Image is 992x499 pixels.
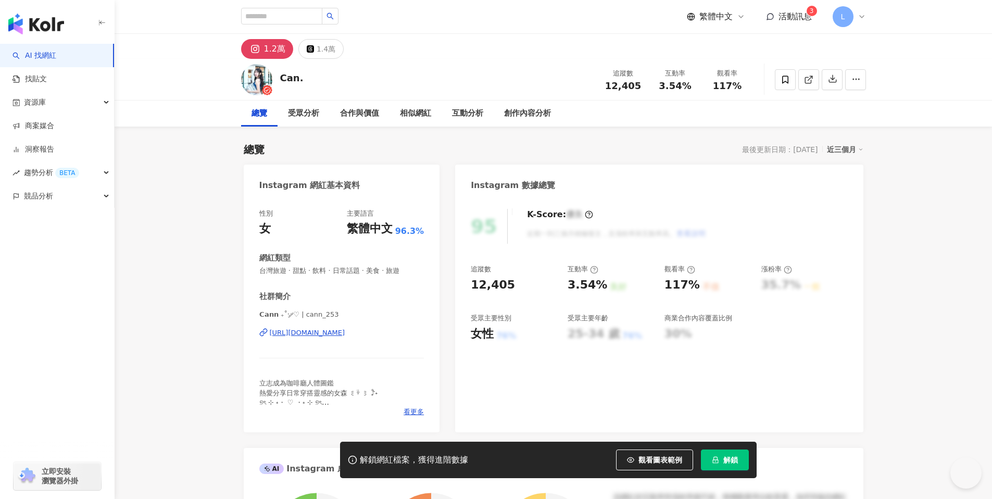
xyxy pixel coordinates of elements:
a: 找貼文 [12,74,47,84]
span: rise [12,169,20,177]
button: 觀看圖表範例 [616,450,693,470]
div: 總覽 [244,142,265,157]
a: [URL][DOMAIN_NAME] [259,328,424,338]
span: 96.3% [395,226,424,237]
span: 觀看圖表範例 [638,456,682,464]
span: 台灣旅遊 · 甜點 · 飲料 · 日常話題 · 美食 · 旅遊 [259,266,424,276]
div: 女 [259,221,271,237]
div: 受眾分析 [288,107,319,120]
div: BETA [55,168,79,178]
span: 趨勢分析 [24,161,79,184]
div: 繁體中文 [347,221,393,237]
span: search [327,13,334,20]
a: searchAI 找網紅 [12,51,56,61]
div: 合作與價值 [340,107,379,120]
div: 商業合作內容覆蓋比例 [664,314,732,323]
div: 追蹤數 [471,265,491,274]
span: 看更多 [404,407,424,417]
span: lock [712,456,719,464]
div: 網紅類型 [259,253,291,264]
img: chrome extension [17,468,37,484]
span: 解鎖 [723,456,738,464]
div: 最後更新日期：[DATE] [742,145,818,154]
span: 資源庫 [24,91,46,114]
div: 漲粉率 [761,265,792,274]
div: K-Score : [527,209,593,220]
div: [URL][DOMAIN_NAME] [270,328,345,338]
button: 1.2萬 [241,39,293,59]
span: 𝗖𝗮𝗻𝗻 ₊˚ˑ ༘♡ | cann_253 [259,310,424,319]
div: 社群簡介 [259,291,291,302]
div: 受眾主要性別 [471,314,511,323]
div: Can. [280,71,304,84]
div: 12,405 [471,277,515,293]
div: 互動率 [656,68,695,79]
img: KOL Avatar [241,64,272,95]
div: 相似網紅 [400,107,431,120]
div: 近三個月 [827,143,863,156]
div: 女性 [471,326,494,342]
sup: 3 [807,6,817,16]
div: 互動率 [568,265,598,274]
div: 互動分析 [452,107,483,120]
span: 競品分析 [24,184,53,208]
button: 解鎖 [701,450,749,470]
div: 117% [664,277,700,293]
div: 3.54% [568,277,607,293]
div: 解鎖網紅檔案，獲得進階數據 [360,455,468,466]
span: 活動訊息 [778,11,812,21]
div: Instagram 數據總覽 [471,180,555,191]
div: 觀看率 [708,68,747,79]
div: 1.4萬 [317,42,335,56]
div: 觀看率 [664,265,695,274]
div: 創作內容分析 [504,107,551,120]
img: logo [8,14,64,34]
span: 3 [810,7,814,15]
a: 洞察報告 [12,144,54,155]
div: 追蹤數 [604,68,643,79]
span: 立即安裝 瀏覽器外掛 [42,467,78,485]
div: 受眾主要年齡 [568,314,608,323]
span: 3.54% [659,81,691,91]
span: L [841,11,845,22]
span: 立志成為咖啡廳人體圖鑑 熱愛分享日常穿搭靈感的女森 ꒰⍢ ꒱ ♪ْ︎˖ ୭ৎ ⊹ ˖・ ♡ ・˖ ⊹ ୭ৎ 📪〘合作、拍攝邀約〙➳ 歡迎私訊 ｜#ca吃食記｜#ca箱好物｜#ca趴趴造｜#ca穿搭｜ [259,379,422,425]
button: 1.4萬 [298,39,344,59]
div: 性別 [259,209,273,218]
div: Instagram 網紅基本資料 [259,180,360,191]
div: 總覽 [252,107,267,120]
span: 12,405 [605,80,641,91]
div: 1.2萬 [264,42,285,56]
span: 117% [713,81,742,91]
a: chrome extension立即安裝 瀏覽器外掛 [14,462,101,490]
span: 繁體中文 [699,11,733,22]
a: 商案媒合 [12,121,54,131]
div: 主要語言 [347,209,374,218]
